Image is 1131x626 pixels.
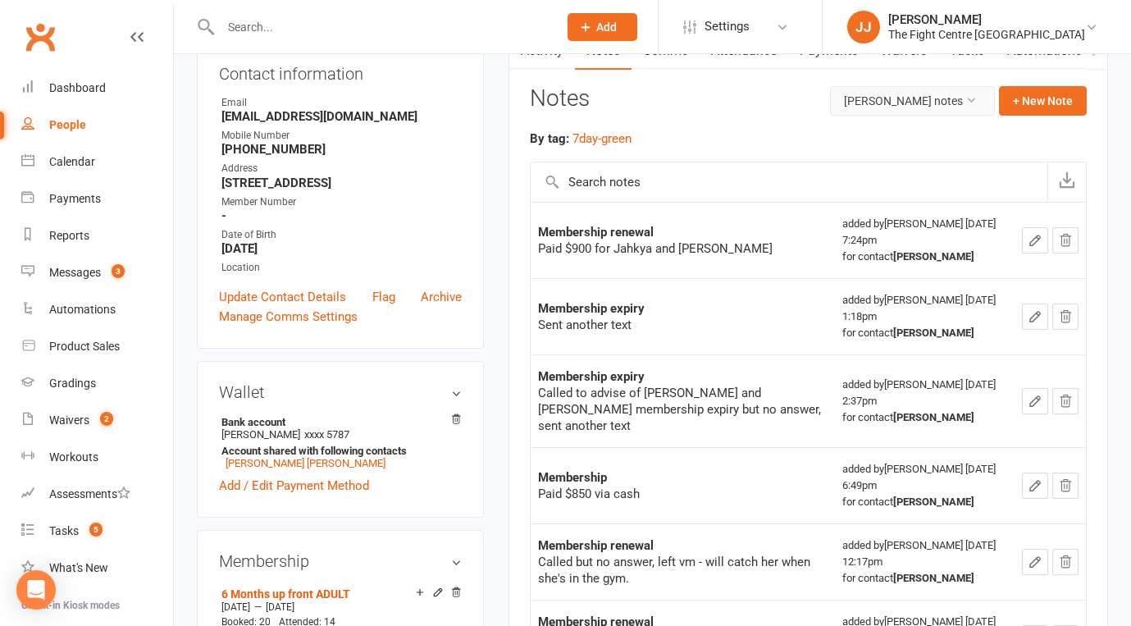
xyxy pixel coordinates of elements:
strong: Membership expiry [538,369,645,384]
div: Assessments [49,487,130,500]
div: for contact [842,325,1007,341]
strong: [PERSON_NAME] [893,327,974,339]
a: [PERSON_NAME] [PERSON_NAME] [226,457,385,469]
div: Automations [49,303,116,316]
a: Assessments [21,476,173,513]
span: 5 [89,523,103,537]
div: Tasks [49,524,79,537]
button: Add [568,13,637,41]
div: What's New [49,561,108,574]
strong: [PERSON_NAME] [893,250,974,263]
span: [DATE] [266,601,294,613]
a: Tasks 5 [21,513,173,550]
strong: [PHONE_NUMBER] [221,142,462,157]
span: 3 [112,264,125,278]
div: Paid $850 via cash [538,486,827,502]
strong: [EMAIL_ADDRESS][DOMAIN_NAME] [221,109,462,124]
div: Messages [49,266,101,279]
a: Product Sales [21,328,173,365]
div: added by [PERSON_NAME] [DATE] 6:49pm [842,461,1007,510]
strong: - [221,208,462,223]
a: Add / Edit Payment Method [219,476,369,496]
div: Dashboard [49,81,106,94]
div: Workouts [49,450,98,464]
div: Open Intercom Messenger [16,570,56,610]
input: Search... [216,16,546,39]
a: People [21,107,173,144]
div: [PERSON_NAME] [888,12,1085,27]
div: Location [221,260,462,276]
div: The Fight Centre [GEOGRAPHIC_DATA] [888,27,1085,42]
div: for contact [842,570,1007,587]
div: Reports [49,229,89,242]
input: Search notes [531,162,1047,202]
div: added by [PERSON_NAME] [DATE] 2:37pm [842,377,1007,426]
strong: Bank account [221,416,454,428]
span: 2 [100,412,113,426]
strong: [PERSON_NAME] [893,572,974,584]
a: Automations [21,291,173,328]
button: 7day-green [572,129,632,149]
a: Manage Comms Settings [219,307,358,327]
a: 6 Months up front ADULT [221,587,350,601]
a: Clubworx [20,16,61,57]
button: + New Note [999,86,1087,116]
strong: By tag: [530,131,569,146]
a: Reports [21,217,173,254]
a: Flag [372,287,395,307]
span: Settings [705,8,750,45]
a: What's New [21,550,173,587]
strong: Account shared with following contacts [221,445,454,457]
li: [PERSON_NAME] [219,414,462,472]
a: Workouts [21,439,173,476]
div: Calendar [49,155,95,168]
div: People [49,118,86,131]
div: Called but no answer, left vm - will catch her when she's in the gym. [538,554,827,587]
button: [PERSON_NAME] notes [830,86,995,116]
a: Payments [21,180,173,217]
div: for contact [842,249,1007,265]
div: Member Number [221,194,462,210]
span: Add [596,21,617,34]
div: Waivers [49,414,89,427]
strong: [PERSON_NAME] [893,496,974,508]
strong: Membership [538,470,607,485]
h3: Wallet [219,383,462,401]
a: Update Contact Details [219,287,346,307]
div: for contact [842,494,1007,510]
strong: Membership renewal [538,225,654,240]
span: [DATE] [221,601,250,613]
a: Calendar [21,144,173,180]
strong: [STREET_ADDRESS] [221,176,462,190]
a: Messages 3 [21,254,173,291]
div: Email [221,95,462,111]
div: Date of Birth [221,227,462,243]
a: Gradings [21,365,173,402]
div: Mobile Number [221,128,462,144]
a: Dashboard [21,70,173,107]
div: Address [221,161,462,176]
div: Paid $900 for Jahkya and [PERSON_NAME] [538,240,827,257]
a: Archive [421,287,462,307]
a: Waivers 2 [21,402,173,439]
strong: [PERSON_NAME] [893,411,974,423]
div: Payments [49,192,101,205]
div: JJ [847,11,880,43]
strong: Membership expiry [538,301,645,316]
h3: Notes [530,86,590,116]
div: for contact [842,409,1007,426]
div: added by [PERSON_NAME] [DATE] 7:24pm [842,216,1007,265]
h3: Contact information [219,58,462,83]
div: Product Sales [49,340,120,353]
strong: Membership renewal [538,538,654,553]
div: Called to advise of [PERSON_NAME] and [PERSON_NAME] membership expiry but no answer, sent another... [538,385,827,434]
div: added by [PERSON_NAME] [DATE] 12:17pm [842,537,1007,587]
div: added by [PERSON_NAME] [DATE] 1:18pm [842,292,1007,341]
div: Sent another text [538,317,827,333]
strong: [DATE] [221,241,462,256]
span: xxxx 5787 [304,428,349,441]
div: Gradings [49,377,96,390]
div: — [217,601,462,614]
h3: Membership [219,552,462,570]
